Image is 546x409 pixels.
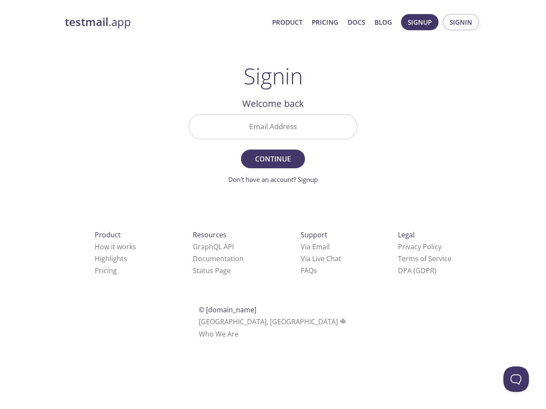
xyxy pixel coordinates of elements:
h2: Welcome back [189,96,357,111]
span: Continue [250,153,296,165]
a: GraphQL API [193,242,234,251]
span: Legal [398,230,415,239]
button: Continue [241,150,305,168]
a: Docs [348,17,365,28]
a: Don't have an account? Signup [228,175,318,184]
a: DPA (GDPR) [398,266,436,275]
button: Signin [443,14,479,30]
a: How it works [95,242,136,251]
a: Status Page [193,266,231,275]
a: Documentation [193,254,244,263]
a: Highlights [95,254,127,263]
a: testmail.app [65,15,265,29]
button: Signup [401,14,439,30]
a: Product [272,17,302,28]
a: Who We Are [199,329,238,339]
a: Terms of Service [398,254,451,263]
a: Pricing [312,17,338,28]
iframe: Help Scout Beacon - Open [503,366,529,392]
h1: Signin [244,63,303,89]
span: © [DOMAIN_NAME] [199,305,256,314]
a: Blog [375,17,392,28]
a: Privacy Policy [398,242,441,251]
span: Support [301,230,327,239]
span: Signup [408,17,432,28]
span: Resources [193,230,227,239]
span: Product [95,230,121,239]
span: Signin [450,17,472,28]
a: Via Live Chat [301,254,341,263]
a: FAQ [301,266,317,275]
a: Pricing [95,266,117,275]
span: [GEOGRAPHIC_DATA], [GEOGRAPHIC_DATA] [199,317,348,326]
span: s [314,266,317,275]
a: Via Email [301,242,330,251]
strong: testmail [65,14,108,29]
